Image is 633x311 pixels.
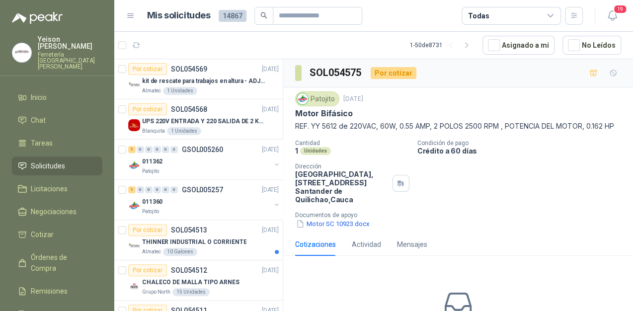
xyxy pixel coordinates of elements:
p: [DATE] [262,266,279,275]
p: Documentos de apoyo [295,212,629,219]
p: [DATE] [262,105,279,114]
a: Licitaciones [12,179,102,198]
p: Cantidad [295,140,409,147]
p: Grupo North [142,288,170,296]
p: REF. YY 5612 de 220VAC, 60W, 0.55 AMP, 2 POLOS 2500 RPM , POTENCIA DEL MOTOR, 0.162 HP [295,121,621,132]
p: Patojito [142,167,159,175]
p: THINNER INDUSTRIAL O CORRIENTE [142,237,246,247]
span: Inicio [31,92,47,103]
p: Crédito a 60 días [417,147,629,155]
p: Patojito [142,208,159,216]
img: Company Logo [128,79,140,91]
a: Tareas [12,134,102,153]
div: Por cotizar [128,103,167,115]
div: 0 [154,186,161,193]
a: Por cotizarSOL054569[DATE] Company Logokit de rescate para trabajos en altura - ADJUNTAR FICHA TE... [114,59,283,99]
a: Chat [12,111,102,130]
p: [DATE] [262,65,279,74]
div: Cotizaciones [295,239,336,250]
p: SOL054568 [171,106,207,113]
div: 0 [154,146,161,153]
div: 0 [137,186,144,193]
span: Tareas [31,138,53,149]
button: Motor SC 10923.docx [295,219,371,229]
a: Negociaciones [12,202,102,221]
img: Company Logo [128,280,140,292]
a: Órdenes de Compra [12,248,102,278]
a: Inicio [12,88,102,107]
span: Chat [31,115,46,126]
img: Logo peakr [12,12,63,24]
div: Actividad [352,239,381,250]
p: Almatec [142,248,161,256]
p: CHALECO DE MALLA TIPO ARNES [142,278,239,287]
p: kit de rescate para trabajos en altura - ADJUNTAR FICHA TECNICA [142,77,266,86]
p: SOL054513 [171,227,207,233]
button: Asignado a mi [482,36,554,55]
p: Ferretería [GEOGRAPHIC_DATA][PERSON_NAME] [38,52,102,70]
span: Solicitudes [31,160,65,171]
p: [DATE] [262,226,279,235]
span: Licitaciones [31,183,68,194]
div: 0 [145,146,153,153]
img: Company Logo [128,200,140,212]
p: [DATE] [262,185,279,195]
h3: SOL054575 [310,65,363,80]
div: Por cotizar [128,63,167,75]
a: Por cotizarSOL054513[DATE] Company LogoTHINNER INDUSTRIAL O CORRIENTEAlmatec10 Galones [114,220,283,260]
span: Remisiones [31,286,68,297]
p: GSOL005260 [182,146,223,153]
span: Órdenes de Compra [31,252,93,274]
div: Por cotizar [128,224,167,236]
a: Por cotizarSOL054568[DATE] Company LogoUPS 220V ENTRADA Y 220 SALIDA DE 2 KVABlanquita1 Unidades [114,99,283,140]
div: Por cotizar [128,264,167,276]
div: Por cotizar [371,67,416,79]
div: 0 [162,146,169,153]
div: 0 [170,186,178,193]
div: 0 [162,186,169,193]
div: Unidades [300,147,331,155]
img: Company Logo [297,93,308,104]
div: 0 [145,186,153,193]
div: 1 [128,146,136,153]
p: Yeison [PERSON_NAME] [38,36,102,50]
p: SOL054569 [171,66,207,73]
div: 1 Unidades [167,127,201,135]
img: Company Logo [128,240,140,252]
div: Todas [468,10,489,21]
button: 19 [603,7,621,25]
div: 10 Galones [163,248,197,256]
a: Cotizar [12,225,102,244]
p: Condición de pago [417,140,629,147]
p: Dirección [295,163,389,170]
a: Remisiones [12,282,102,301]
a: Por cotizarSOL054512[DATE] Company LogoCHALECO DE MALLA TIPO ARNESGrupo North15 Unidades [114,260,283,301]
p: 011362 [142,157,162,166]
p: [DATE] [343,94,363,104]
span: Cotizar [31,229,54,240]
div: Mensajes [397,239,427,250]
p: GSOL005257 [182,186,223,193]
div: 1 - 50 de 8731 [410,37,475,53]
p: Almatec [142,87,161,95]
p: 1 [295,147,298,155]
div: 1 [128,186,136,193]
a: 1 0 0 0 0 0 GSOL005257[DATE] Company Logo011360Patojito [128,184,281,216]
p: 011360 [142,197,162,207]
img: Company Logo [128,159,140,171]
div: 15 Unidades [172,288,210,296]
div: 1 Unidades [163,87,197,95]
span: Negociaciones [31,206,77,217]
p: Blanquita [142,127,165,135]
div: 0 [170,146,178,153]
a: 1 0 0 0 0 0 GSOL005260[DATE] Company Logo011362Patojito [128,144,281,175]
div: Patojito [295,91,339,106]
img: Company Logo [128,119,140,131]
p: [DATE] [262,145,279,155]
p: [GEOGRAPHIC_DATA], [STREET_ADDRESS] Santander de Quilichao , Cauca [295,170,389,204]
span: 14867 [219,10,246,22]
p: SOL054512 [171,267,207,274]
a: Solicitudes [12,156,102,175]
img: Company Logo [12,43,31,62]
p: UPS 220V ENTRADA Y 220 SALIDA DE 2 KVA [142,117,266,126]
